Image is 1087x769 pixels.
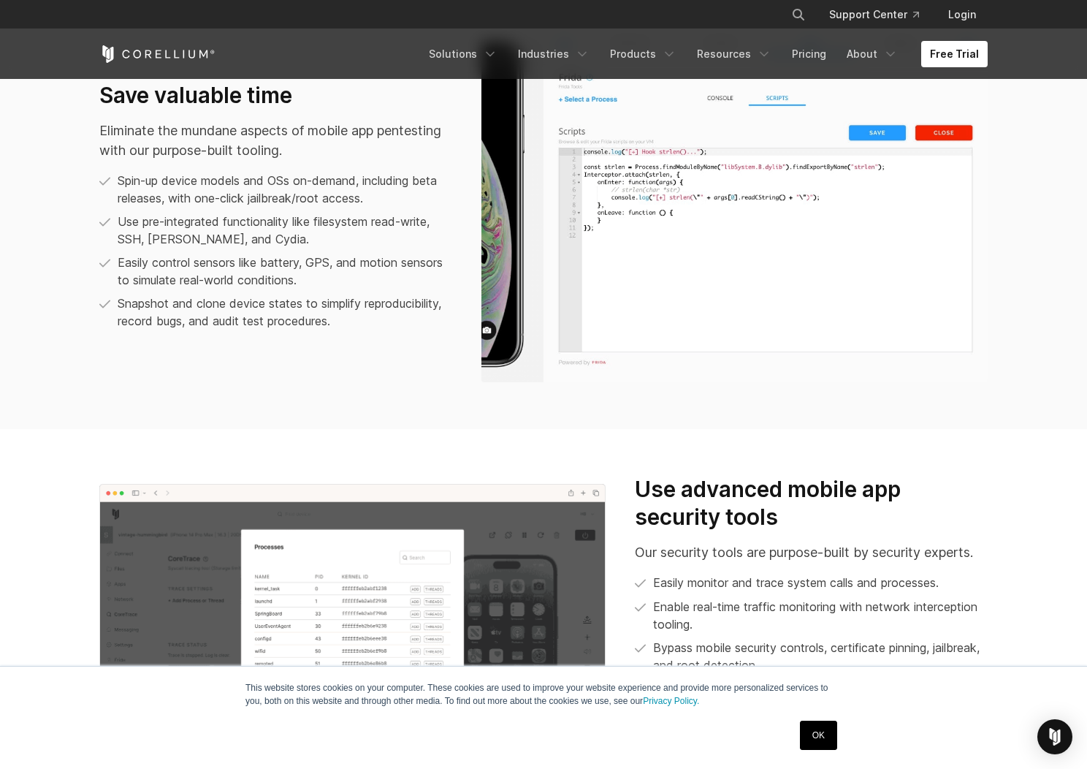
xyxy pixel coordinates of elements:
[99,45,216,63] a: Corellium Home
[118,254,452,289] p: Easily control sensors like battery, GPS, and motion sensors to simulate real-world conditions.
[420,41,506,67] a: Solutions
[99,121,452,160] p: Eliminate the mundane aspects of mobile app pentesting with our purpose-built tooling.
[601,41,685,67] a: Products
[481,40,988,382] img: Screenshot of Corellium's Frida in scripts.
[245,681,842,708] p: This website stores cookies on your computer. These cookies are used to improve your website expe...
[643,696,699,706] a: Privacy Policy.
[800,721,837,750] a: OK
[509,41,598,67] a: Industries
[937,1,988,28] a: Login
[653,639,988,674] p: Bypass mobile security controls, certificate pinning, jailbreak, and root detection.
[783,41,835,67] a: Pricing
[838,41,907,67] a: About
[688,41,780,67] a: Resources
[99,82,452,110] h3: Save valuable time
[653,598,988,633] p: Enable real-time traffic monitoring with network interception tooling.
[420,41,988,67] div: Navigation Menu
[635,542,988,562] p: Our security tools are purpose-built by security experts.
[118,172,452,207] p: Spin-up device models and OSs on-demand, including beta releases, with one-click jailbreak/root a...
[118,213,452,248] p: Use pre-integrated functionality like filesystem read-write, SSH, [PERSON_NAME], and Cydia.
[653,574,939,591] p: Easily monitor and trace system calls and processes.
[817,1,931,28] a: Support Center
[635,476,988,531] h3: Use advanced mobile app security tools
[118,295,452,330] p: Snapshot and clone device states to simplify reproducibility, record bugs, and audit test procedu...
[774,1,988,28] div: Navigation Menu
[1037,719,1072,754] div: Open Intercom Messenger
[785,1,812,28] button: Search
[921,41,988,67] a: Free Trial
